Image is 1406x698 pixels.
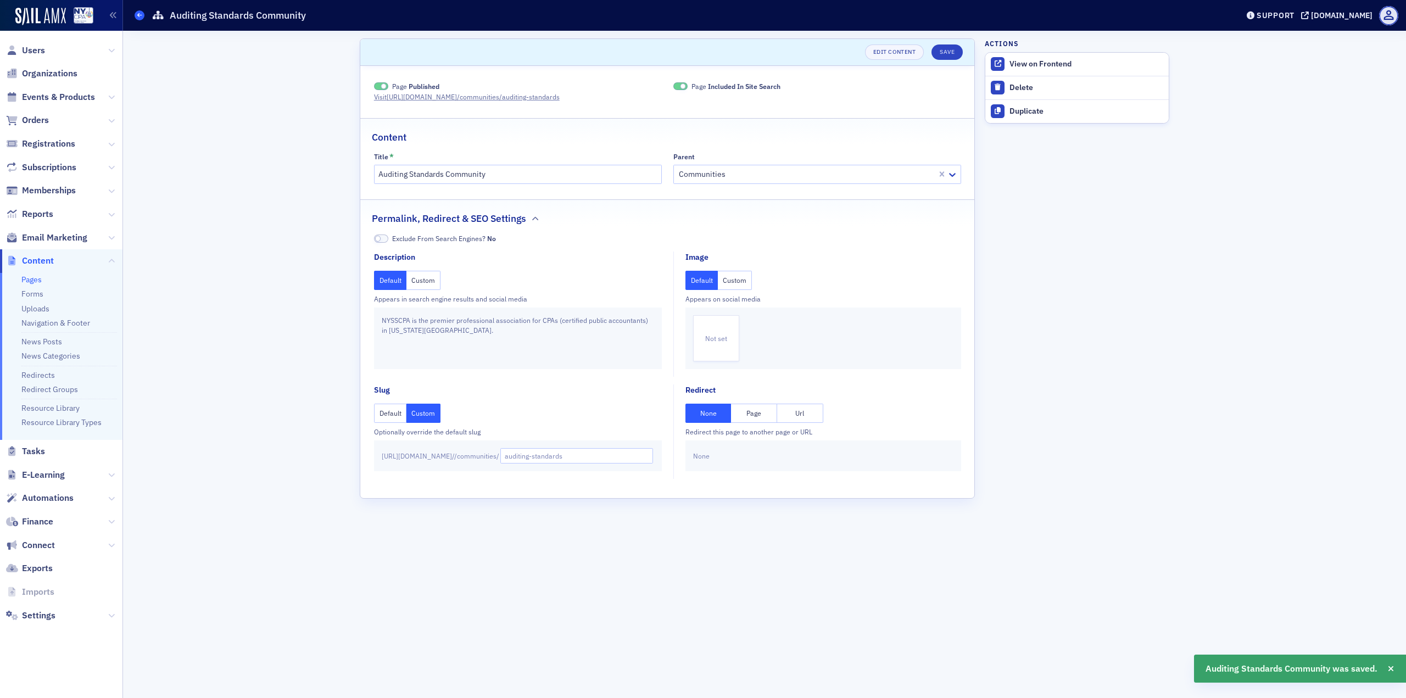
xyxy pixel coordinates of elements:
span: Subscriptions [22,161,76,174]
img: SailAMX [74,7,93,24]
a: Connect [6,539,55,551]
span: [URL][DOMAIN_NAME] / /communities/ [382,451,499,461]
h1: Auditing Standards Community [170,9,306,22]
div: Appears in search engine results and social media [374,294,662,304]
span: Exclude From Search Engines? [392,233,496,243]
span: Users [22,44,45,57]
a: Navigation & Footer [21,318,90,328]
a: Edit Content [865,44,924,60]
span: Organizations [22,68,77,80]
div: Redirect [685,384,716,396]
div: None [685,440,961,471]
a: Automations [6,492,74,504]
button: Default [685,271,718,290]
button: None [685,404,732,423]
div: Description [374,252,415,263]
span: Orders [22,114,49,126]
span: Included In Site Search [708,82,780,91]
img: SailAMX [15,8,66,25]
span: Page [392,81,439,91]
span: Published [374,82,388,91]
span: Exports [22,562,53,574]
a: Registrations [6,138,75,150]
a: Tasks [6,445,45,457]
div: Duplicate [1009,107,1163,116]
span: Published [409,82,439,91]
button: Custom [406,404,440,423]
div: Not set [693,315,739,361]
a: Settings [6,610,55,622]
div: Support [1257,10,1295,20]
a: Events & Products [6,91,95,103]
h2: Content [372,130,406,144]
a: Pages [21,275,42,284]
button: Duplicate [985,99,1169,123]
span: Events & Products [22,91,95,103]
div: Redirect this page to another page or URL [685,427,961,437]
span: Connect [22,539,55,551]
button: Default [374,404,407,423]
span: Reports [22,208,53,220]
h2: Permalink, Redirect & SEO Settings [372,211,526,226]
button: Default [374,271,407,290]
a: Memberships [6,185,76,197]
span: Finance [22,516,53,528]
h4: Actions [985,38,1019,48]
a: Email Marketing [6,232,87,244]
button: Delete [985,76,1169,99]
span: No [487,234,496,243]
a: Finance [6,516,53,528]
span: Profile [1379,6,1398,25]
div: Title [374,153,388,161]
span: No [374,234,388,243]
div: Delete [1009,83,1163,93]
button: Custom [406,271,440,290]
a: News Posts [21,337,62,347]
a: View on Frontend [985,53,1169,76]
a: Organizations [6,68,77,80]
span: Included In Site Search [673,82,688,91]
a: Subscriptions [6,161,76,174]
div: Appears on social media [685,294,961,304]
a: Visit[URL][DOMAIN_NAME]/communities/auditing-standards [374,92,570,102]
button: [DOMAIN_NAME] [1301,12,1376,19]
a: Resource Library [21,403,80,413]
span: Automations [22,492,74,504]
a: Content [6,255,54,267]
button: Custom [718,271,752,290]
span: Settings [22,610,55,622]
span: Tasks [22,445,45,457]
a: Forms [21,289,43,299]
div: NYSSCPA is the premier professional association for CPAs (certified public accountants) in [US_ST... [374,308,662,369]
span: Imports [22,586,54,598]
span: Email Marketing [22,232,87,244]
span: Page [691,81,780,91]
a: View Homepage [66,7,93,26]
a: News Categories [21,351,80,361]
div: Image [685,252,708,263]
a: Resource Library Types [21,417,102,427]
span: Registrations [22,138,75,150]
div: View on Frontend [1009,59,1163,69]
span: Content [22,255,54,267]
abbr: This field is required [389,153,394,160]
span: Memberships [22,185,76,197]
a: Redirects [21,370,55,380]
a: Users [6,44,45,57]
span: E-Learning [22,469,65,481]
a: E-Learning [6,469,65,481]
div: Parent [673,153,695,161]
a: Orders [6,114,49,126]
div: Optionally override the default slug [374,427,662,437]
a: Redirect Groups [21,384,78,394]
button: Url [777,404,823,423]
div: [DOMAIN_NAME] [1311,10,1372,20]
a: Reports [6,208,53,220]
span: Auditing Standards Community was saved. [1206,662,1377,675]
a: Uploads [21,304,49,314]
a: Exports [6,562,53,574]
button: Save [931,44,963,60]
a: Imports [6,586,54,598]
div: Slug [374,384,390,396]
